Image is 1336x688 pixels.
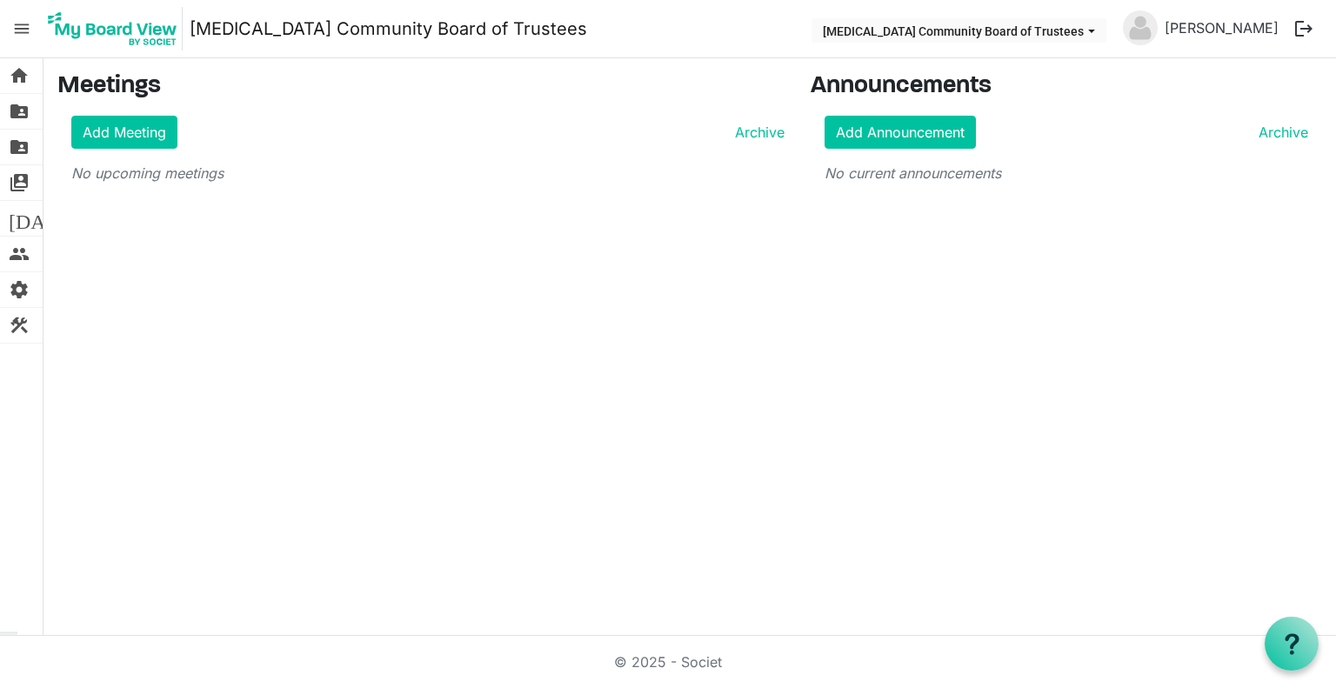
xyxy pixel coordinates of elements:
[71,116,177,149] a: Add Meeting
[43,7,183,50] img: My Board View Logo
[190,11,587,46] a: [MEDICAL_DATA] Community Board of Trustees
[825,163,1308,184] p: No current announcements
[614,653,722,671] a: © 2025 - Societ
[9,201,76,236] span: [DATE]
[43,7,190,50] a: My Board View Logo
[1286,10,1322,47] button: logout
[9,237,30,271] span: people
[811,72,1322,102] h3: Announcements
[1158,10,1286,45] a: [PERSON_NAME]
[9,130,30,164] span: folder_shared
[57,72,785,102] h3: Meetings
[9,272,30,307] span: settings
[5,12,38,45] span: menu
[812,18,1106,43] button: Breast Cancer Community Board of Trustees dropdownbutton
[9,94,30,129] span: folder_shared
[728,122,785,143] a: Archive
[1252,122,1308,143] a: Archive
[71,163,785,184] p: No upcoming meetings
[9,58,30,93] span: home
[1123,10,1158,45] img: no-profile-picture.svg
[9,308,30,343] span: construction
[825,116,976,149] a: Add Announcement
[9,165,30,200] span: switch_account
